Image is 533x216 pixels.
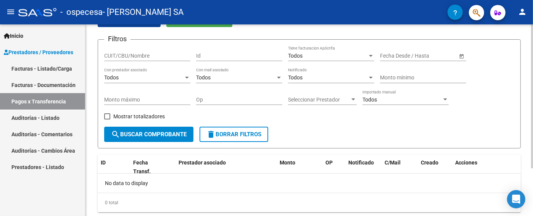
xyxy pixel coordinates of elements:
datatable-header-cell: Notificado [345,155,382,180]
span: Buscar Comprobante [111,131,187,138]
span: Todos [104,74,119,81]
span: Notificado [348,160,374,166]
span: Fecha Transf. [133,160,151,174]
mat-icon: delete [206,130,216,139]
button: Borrar Filtros [200,127,268,142]
datatable-header-cell: Monto [277,155,322,180]
button: Buscar Comprobante [104,127,193,142]
span: Borrar Filtros [206,131,261,138]
input: Fecha fin [414,53,452,59]
datatable-header-cell: Creado [418,155,452,180]
div: Open Intercom Messenger [507,190,525,208]
datatable-header-cell: Prestador asociado [176,155,277,180]
input: Fecha inicio [380,53,408,59]
mat-icon: search [111,130,120,139]
div: No data to display [98,174,521,193]
mat-icon: person [518,7,527,16]
datatable-header-cell: OP [322,155,345,180]
div: 0 total [98,193,521,212]
span: Monto [280,160,295,166]
h3: Filtros [104,34,130,44]
span: Todos [288,74,303,81]
span: Mostrar totalizadores [113,112,165,121]
datatable-header-cell: C/Mail [382,155,418,180]
span: Seleccionar Prestador [288,97,350,103]
datatable-header-cell: Acciones [452,155,521,180]
span: - ospecesa [60,4,103,21]
span: Acciones [455,160,477,166]
span: Todos [362,97,377,103]
span: OP [325,160,333,166]
button: Open calendar [457,52,465,60]
span: ID [101,160,106,166]
datatable-header-cell: ID [98,155,130,180]
span: Creado [421,160,438,166]
span: Prestador asociado [179,160,226,166]
span: Prestadores / Proveedores [4,48,73,56]
span: Todos [196,74,211,81]
mat-icon: menu [6,7,15,16]
datatable-header-cell: Fecha Transf. [130,155,164,180]
span: Inicio [4,32,23,40]
span: C/Mail [385,160,401,166]
span: - [PERSON_NAME] SA [103,4,184,21]
span: Todos [288,53,303,59]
